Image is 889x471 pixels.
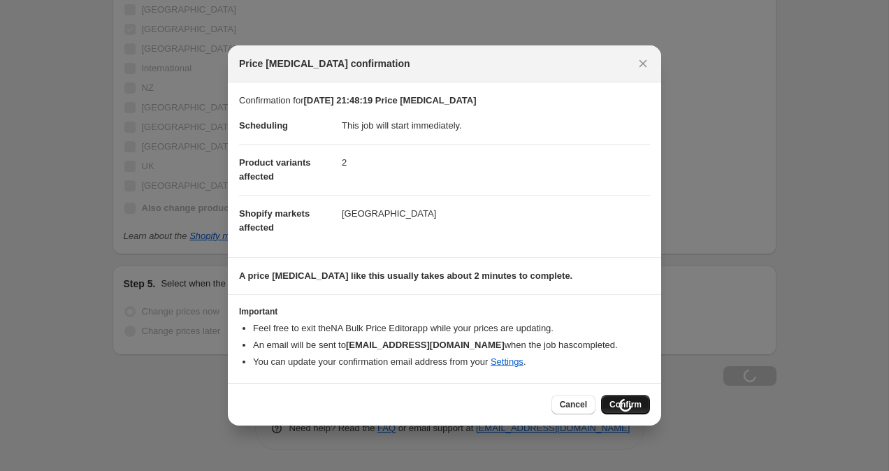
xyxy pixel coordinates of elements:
[253,321,650,335] li: Feel free to exit the NA Bulk Price Editor app while your prices are updating.
[560,399,587,410] span: Cancel
[253,338,650,352] li: An email will be sent to when the job has completed .
[239,208,310,233] span: Shopify markets affected
[342,195,650,232] dd: [GEOGRAPHIC_DATA]
[239,57,410,71] span: Price [MEDICAL_DATA] confirmation
[239,306,650,317] h3: Important
[239,270,572,281] b: A price [MEDICAL_DATA] like this usually takes about 2 minutes to complete.
[491,356,523,367] a: Settings
[342,108,650,144] dd: This job will start immediately.
[303,95,476,106] b: [DATE] 21:48:19 Price [MEDICAL_DATA]
[239,94,650,108] p: Confirmation for
[253,355,650,369] li: You can update your confirmation email address from your .
[346,340,505,350] b: [EMAIL_ADDRESS][DOMAIN_NAME]
[239,120,288,131] span: Scheduling
[342,144,650,181] dd: 2
[239,157,311,182] span: Product variants affected
[633,54,653,73] button: Close
[551,395,595,414] button: Cancel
